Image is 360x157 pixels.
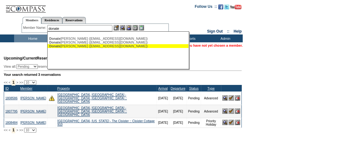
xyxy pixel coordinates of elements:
[57,93,127,103] a: [GEOGRAPHIC_DATA], [GEOGRAPHIC_DATA] - [GEOGRAPHIC_DATA], [GEOGRAPHIC_DATA] :: [GEOGRAPHIC_DATA]
[171,86,185,90] a: Departure
[16,81,18,84] span: >
[229,95,234,101] img: Confirm Reservation
[224,4,229,9] img: Follow us on Twitter
[49,44,187,48] div: [PERSON_NAME] ([EMAIL_ADDRESS][DOMAIN_NAME])
[169,92,187,105] td: [DATE]
[57,119,155,126] a: [GEOGRAPHIC_DATA], [US_STATE] - The Cloister :: Cloister Cottage 910
[49,40,60,44] span: Donate
[187,118,201,128] td: Pending
[230,6,241,10] a: Subscribe to our YouTube Channel
[20,110,46,113] a: [PERSON_NAME]
[187,92,201,105] td: Pending
[41,17,62,24] a: Residences
[235,108,240,114] img: Cancel Reservation
[4,56,37,60] span: Upcoming/Current
[57,86,70,90] a: Property
[157,92,169,105] td: [DATE]
[207,34,243,42] td: Admin
[222,120,228,125] img: View Reservation
[234,29,242,34] a: Help
[157,105,169,118] td: [DATE]
[23,25,47,30] div: Member Name:
[224,6,229,10] a: Follow us on Twitter
[201,92,221,105] td: Advanced
[195,4,217,11] td: Follow Us ::
[158,86,167,90] a: Arrival
[8,81,10,84] span: <
[16,128,18,132] span: >
[126,25,131,30] img: Impersonate
[20,121,46,124] a: [PERSON_NAME]
[201,105,221,118] td: Advanced
[222,95,228,101] img: View Reservation
[207,29,223,34] a: Sign Out
[5,110,18,113] a: 1807795
[139,25,144,30] img: b_calculator.gif
[19,81,23,84] span: >>
[49,37,60,40] span: Donate
[201,118,221,128] td: Priority Holiday
[23,17,42,24] a: Members
[4,73,242,76] div: Your search returned 3 reservations
[49,37,187,40] div: [PERSON_NAME] ([EMAIL_ADDRESS][DOMAIN_NAME])
[227,29,229,34] span: ::
[49,44,60,48] span: Donate
[4,64,159,69] div: View all: reservations owned by:
[169,118,187,128] td: [DATE]
[114,25,119,30] img: b_edit.gif
[20,97,46,100] a: [PERSON_NAME]
[49,95,54,101] img: There are insufficient days and/or tokens to cover this reservation
[120,25,125,30] img: View
[169,105,187,118] td: [DATE]
[5,121,18,124] a: 1808484
[132,25,138,30] img: Reservations
[207,86,214,90] a: Type
[218,6,223,10] a: Become our fan on Facebook
[187,105,201,118] td: Pending
[4,56,60,60] span: Reservations
[5,97,18,100] a: 1808586
[57,106,127,117] a: [GEOGRAPHIC_DATA], [GEOGRAPHIC_DATA] - [GEOGRAPHIC_DATA], [GEOGRAPHIC_DATA] :: [GEOGRAPHIC_DATA]
[4,128,8,132] span: <<
[20,86,32,90] a: Member
[62,17,86,24] a: Reservations
[186,44,243,47] span: You have not yet chosen a member.
[12,79,16,86] span: 1
[218,4,223,9] img: Become our fan on Facebook
[49,40,187,44] div: [PERSON_NAME] ([EMAIL_ADDRESS][DOMAIN_NAME])
[189,86,198,90] a: Status
[222,108,228,114] img: View Reservation
[12,127,16,133] span: 1
[157,118,169,128] td: [DATE]
[235,95,240,101] img: Cancel Reservation
[230,5,241,9] img: Subscribe to our YouTube Channel
[8,128,10,132] span: <
[19,128,23,132] span: >>
[5,86,9,90] a: ID
[14,34,50,42] td: Home
[4,81,8,84] span: <<
[235,120,240,125] img: Cancel Reservation
[229,120,234,125] img: Confirm Reservation
[229,108,234,114] img: Confirm Reservation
